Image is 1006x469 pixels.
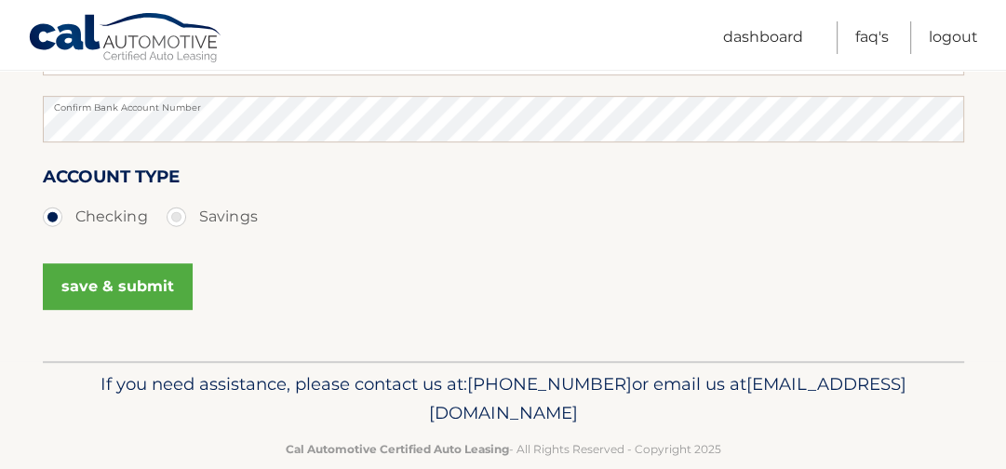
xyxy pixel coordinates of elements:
label: Account Type [43,163,180,197]
a: Dashboard [723,21,803,54]
a: Logout [929,21,978,54]
p: If you need assistance, please contact us at: or email us at [71,369,936,429]
label: Checking [43,198,148,235]
label: Confirm Bank Account Number [43,96,964,111]
a: FAQ's [855,21,889,54]
label: Savings [167,198,258,235]
strong: Cal Automotive Certified Auto Leasing [286,442,509,456]
a: Cal Automotive [28,12,223,66]
p: - All Rights Reserved - Copyright 2025 [71,439,936,459]
span: [PHONE_NUMBER] [467,373,632,395]
button: save & submit [43,263,193,310]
